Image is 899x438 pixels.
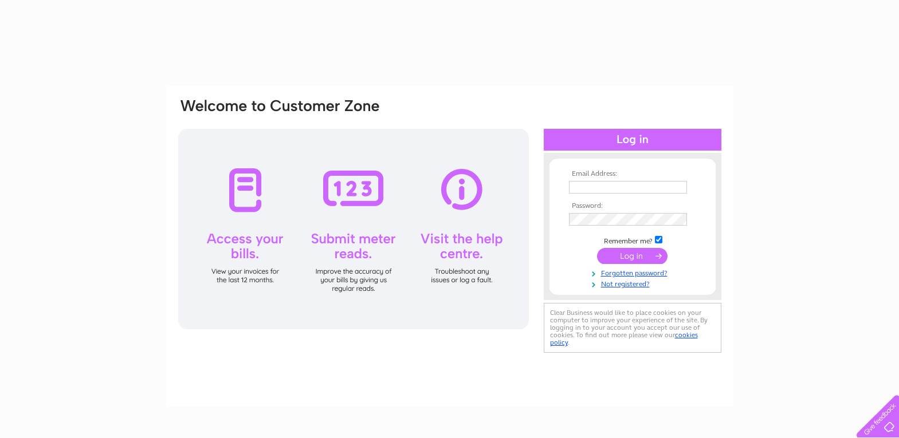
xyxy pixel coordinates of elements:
a: cookies policy [550,331,698,346]
th: Email Address: [566,170,699,178]
a: Not registered? [569,278,699,289]
a: Forgotten password? [569,267,699,278]
div: Clear Business would like to place cookies on your computer to improve your experience of the sit... [544,303,721,353]
input: Submit [597,248,668,264]
th: Password: [566,202,699,210]
td: Remember me? [566,234,699,246]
